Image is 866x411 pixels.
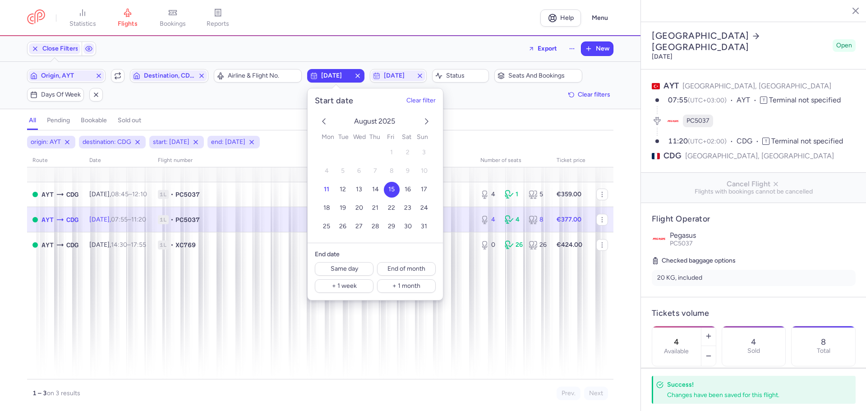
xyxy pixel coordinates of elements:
[404,223,412,231] span: 30
[42,45,78,52] span: Close Filters
[400,182,416,198] button: 16
[667,115,679,127] figure: PC airline logo
[771,137,843,145] span: Terminal not specified
[66,189,78,199] span: Charles De Gaulle, Paris, France
[323,223,330,231] span: 25
[384,72,413,79] span: [DATE]
[384,145,400,161] button: 1
[404,204,411,212] span: 23
[505,215,522,224] div: 4
[319,219,335,235] button: 25
[505,190,522,199] div: 1
[670,231,856,240] p: Pegasus
[648,188,859,195] span: Flights with bookings cannot be cancelled
[170,240,174,249] span: •
[111,190,147,198] span: –
[351,182,367,198] button: 13
[751,337,756,346] p: 4
[648,180,859,188] span: Cancel Flight
[41,72,92,79] span: Origin, AYT
[41,91,81,98] span: Days of week
[551,154,591,167] th: Ticket price
[47,389,80,397] span: on 3 results
[130,69,208,83] button: Destination, CDG
[319,182,335,198] button: 11
[351,163,367,179] button: 6
[505,240,522,249] div: 26
[762,138,769,145] span: T
[66,240,78,250] span: CDG
[32,389,47,397] strong: 1 – 3
[663,81,679,91] span: AYT
[341,167,345,175] span: 5
[29,116,36,125] h4: all
[557,190,581,198] strong: €359.00
[578,91,610,98] span: Clear filters
[494,69,582,83] button: Seats and bookings
[560,14,574,21] span: Help
[652,30,829,53] h2: [GEOGRAPHIC_DATA] [GEOGRAPHIC_DATA]
[60,8,105,28] a: statistics
[581,42,613,55] button: New
[652,308,856,319] h4: Tickets volume
[27,9,45,26] a: CitizenPlane red outlined logo
[354,117,378,125] span: August
[41,215,54,225] span: Antalya, Antalya, Turkey
[390,149,393,157] span: 1
[228,72,299,79] span: Airline & Flight No.
[335,200,351,216] button: 19
[422,149,426,157] span: 3
[420,204,428,212] span: 24
[668,137,688,145] time: 11:20
[118,116,141,125] h4: sold out
[195,8,240,28] a: reports
[529,190,546,199] div: 5
[688,97,727,104] span: (UTC+03:00)
[323,204,330,212] span: 18
[416,219,432,235] button: 31
[557,216,581,223] strong: €377.00
[836,41,852,50] span: Open
[688,138,727,145] span: (UTC+02:00)
[480,190,497,199] div: 4
[27,69,106,83] button: Origin, AYT
[89,190,147,198] span: [DATE],
[335,219,351,235] button: 26
[83,138,131,147] span: destination: CDG
[538,45,557,52] span: Export
[340,204,346,212] span: 19
[557,387,580,400] button: Prev.
[335,163,351,179] button: 5
[351,219,367,235] button: 27
[158,190,169,199] span: 1L
[144,72,194,79] span: Destination, CDG
[652,214,856,224] h4: Flight Operator
[416,163,432,179] button: 10
[406,97,436,105] button: Clear filter
[175,215,200,224] span: PC5037
[89,241,146,249] span: [DATE],
[432,69,489,83] button: Status
[28,42,82,55] button: Close Filters
[373,167,377,175] span: 7
[357,167,361,175] span: 6
[400,200,416,216] button: 23
[368,200,383,216] button: 21
[315,96,354,106] h5: Start date
[211,138,245,147] span: end: [DATE]
[416,182,432,198] button: 17
[152,154,475,167] th: Flight number
[315,250,436,259] h6: End date
[747,347,760,355] p: Sold
[529,215,546,224] div: 8
[421,223,427,231] span: 31
[47,116,70,125] h4: pending
[406,167,410,175] span: 9
[335,182,351,198] button: 12
[132,190,147,198] time: 12:10
[817,347,830,355] p: Total
[105,8,150,28] a: flights
[89,216,146,223] span: [DATE],
[390,167,394,175] span: 8
[319,200,335,216] button: 18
